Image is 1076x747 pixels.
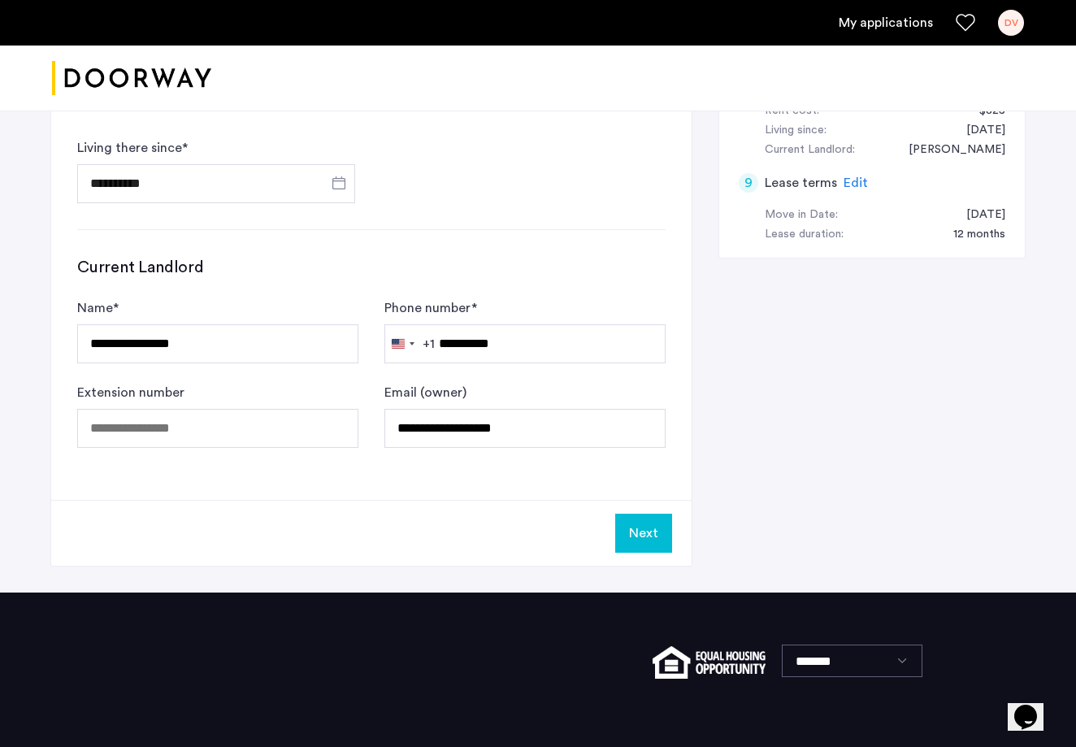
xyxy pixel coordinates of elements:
[839,13,933,33] a: My application
[739,173,758,193] div: 9
[892,141,1005,160] div: Cristina Canning
[765,121,827,141] div: Living since:
[963,102,1005,121] div: $825
[77,298,119,318] label: Name *
[52,48,211,109] img: logo
[782,645,922,677] select: Language select
[385,325,435,363] button: Selected country
[844,176,868,189] span: Edit
[329,173,349,193] button: Open calendar
[384,298,477,318] label: Phone number *
[77,383,184,402] label: Extension number
[765,102,819,121] div: Rent cost:
[423,334,435,354] div: +1
[1008,682,1060,731] iframe: chat widget
[937,225,1005,245] div: 12 months
[653,646,766,679] img: equal-housing.png
[765,141,855,160] div: Current Landlord:
[998,10,1024,36] div: DV
[765,173,837,193] h5: Lease terms
[52,48,211,109] a: Cazamio logo
[765,206,838,225] div: Move in Date:
[77,256,666,279] h3: Current Landlord
[956,13,975,33] a: Favorites
[384,383,466,402] label: Email (owner)
[615,514,672,553] button: Next
[950,121,1005,141] div: 07/01/2020
[77,138,188,158] label: Living there since *
[950,206,1005,225] div: 09/01/2025
[765,225,844,245] div: Lease duration:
